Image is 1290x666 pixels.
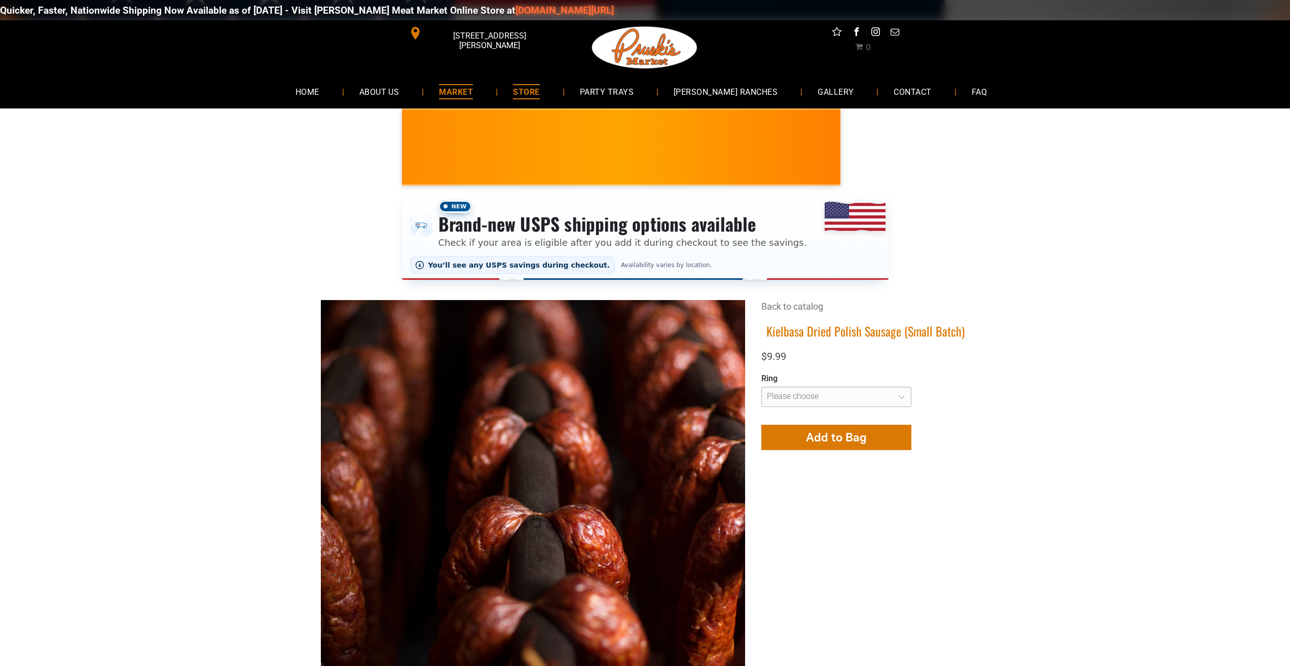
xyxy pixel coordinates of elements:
a: HOME [280,78,335,105]
div: Breadcrumbs [761,300,970,323]
span: New [438,200,472,213]
a: FAQ [956,78,1002,105]
a: STORE [498,78,555,105]
span: [PERSON_NAME] MARKET [795,154,994,170]
a: ABOUT US [344,78,415,105]
h1: Kielbasa Dried Polish Sausage (Small Batch) [761,323,970,339]
span: You’ll see any USPS savings during checkout. [428,261,610,269]
a: MARKET [424,78,488,105]
span: 0 [866,43,871,52]
a: email [888,25,901,41]
span: Availability varies by location. [619,262,714,269]
a: PARTY TRAYS [565,78,649,105]
button: Add to Bag [761,425,911,450]
a: facebook [850,25,863,41]
a: [STREET_ADDRESS][PERSON_NAME] [402,25,557,41]
span: [STREET_ADDRESS][PERSON_NAME] [424,26,555,55]
h3: Brand-new USPS shipping options available [438,213,807,235]
span: MARKET [439,84,473,99]
div: Ring [761,374,911,384]
a: CONTACT [878,78,946,105]
span: $9.99 [761,350,786,362]
a: [DOMAIN_NAME][URL] [483,5,581,16]
a: GALLERY [802,78,869,105]
img: Pruski-s+Market+HQ+Logo2-1920w.png [590,20,699,75]
a: [PERSON_NAME] RANCHES [658,78,793,105]
a: Social network [830,25,843,41]
a: instagram [869,25,882,41]
span: Add to Bag [806,430,867,445]
a: Back to catalog [761,301,823,312]
div: Shipping options announcement [402,194,889,280]
p: Check if your area is eligible after you add it during checkout to see the savings. [438,236,807,249]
